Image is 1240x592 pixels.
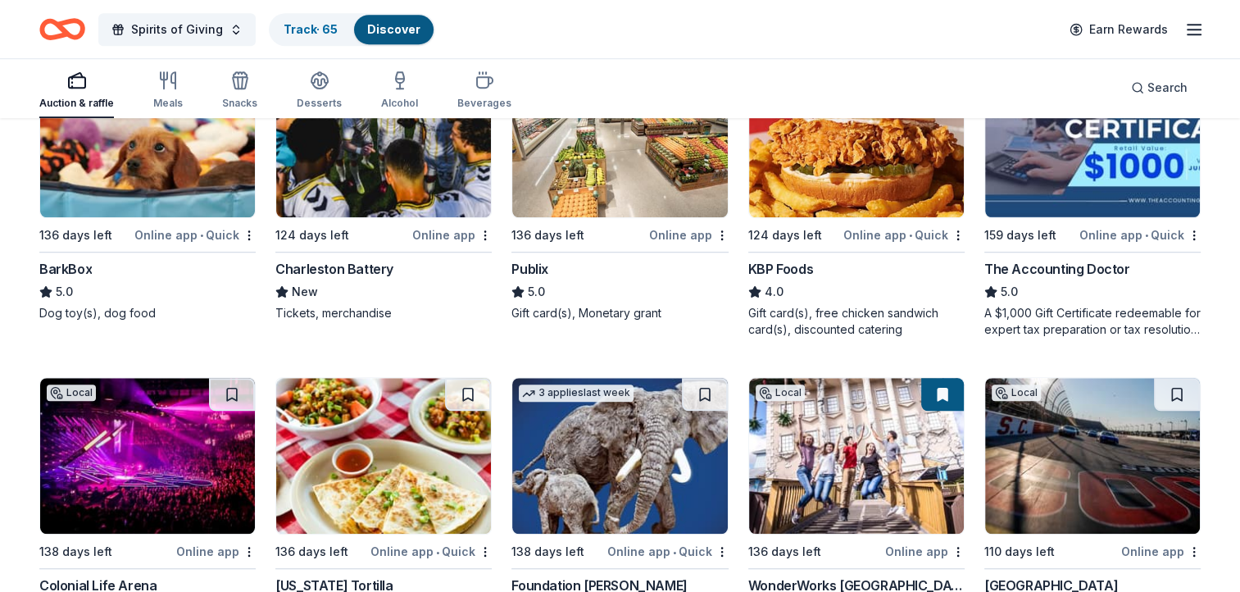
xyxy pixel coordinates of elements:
a: Track· 65 [284,22,338,36]
div: Online app [649,225,729,245]
div: 136 days left [275,542,348,562]
div: Publix [511,259,548,279]
div: 124 days left [275,225,349,245]
span: 5.0 [56,282,73,302]
button: Search [1118,71,1201,104]
div: Local [47,385,96,401]
img: Image for Colonial Life Arena [40,378,255,534]
a: Image for The Accounting DoctorTop rated33 applieslast week159 days leftOnline app•QuickThe Accou... [984,61,1201,338]
span: • [436,545,439,558]
a: Image for Publix3 applieslast week136 days leftOnline appPublix5.0Gift card(s), Monetary grant [511,61,728,321]
span: 4.0 [765,282,784,302]
a: Home [39,10,85,48]
span: Spirits of Giving [131,20,223,39]
span: 5.0 [1001,282,1018,302]
button: Meals [153,64,183,118]
div: 110 days left [984,542,1055,562]
div: Online app [412,225,492,245]
div: 3 applies last week [519,385,634,402]
div: BarkBox [39,259,92,279]
button: Snacks [222,64,257,118]
img: Image for Charleston Battery [276,61,491,217]
div: Charleston Battery [275,259,393,279]
div: 138 days left [511,542,584,562]
div: 136 days left [39,225,112,245]
div: A $1,000 Gift Certificate redeemable for expert tax preparation or tax resolution services—recipi... [984,305,1201,338]
div: Online app Quick [1079,225,1201,245]
button: Track· 65Discover [269,13,435,46]
div: The Accounting Doctor [984,259,1130,279]
div: Online app [176,541,256,562]
div: 138 days left [39,542,112,562]
button: Beverages [457,64,511,118]
img: Image for Foundation Michelangelo [512,378,727,534]
span: • [200,229,203,242]
img: Image for The Accounting Doctor [985,61,1200,217]
span: • [909,229,912,242]
img: Image for Publix [512,61,727,217]
div: 124 days left [748,225,822,245]
div: Auction & raffle [39,97,114,110]
div: Tickets, merchandise [275,305,492,321]
div: 136 days left [511,225,584,245]
div: Online app Quick [607,541,729,562]
button: Spirits of Giving [98,13,256,46]
div: Snacks [222,97,257,110]
button: Alcohol [381,64,418,118]
a: Image for BarkBoxTop rated8 applieslast week136 days leftOnline app•QuickBarkBox5.0Dog toy(s), do... [39,61,256,321]
span: • [1145,229,1148,242]
div: Desserts [297,97,342,110]
button: Auction & raffle [39,64,114,118]
div: KBP Foods [748,259,813,279]
a: Earn Rewards [1060,15,1178,44]
a: Image for Charleston BatteryLocal124 days leftOnline appCharleston BatteryNewTickets, merchandise [275,61,492,321]
a: Image for KBP Foods6 applieslast week124 days leftOnline app•QuickKBP Foods4.0Gift card(s), free ... [748,61,965,338]
button: Desserts [297,64,342,118]
span: 5.0 [528,282,545,302]
img: Image for KBP Foods [749,61,964,217]
img: Image for California Tortilla [276,378,491,534]
img: Image for Darlington Raceway [985,378,1200,534]
a: Discover [367,22,420,36]
span: • [673,545,676,558]
div: Dog toy(s), dog food [39,305,256,321]
span: Search [1147,78,1188,98]
div: 136 days left [748,542,821,562]
div: Online app [885,541,965,562]
div: Meals [153,97,183,110]
img: Image for BarkBox [40,61,255,217]
span: New [292,282,318,302]
div: Online app [1121,541,1201,562]
div: Online app Quick [843,225,965,245]
div: Beverages [457,97,511,110]
img: Image for WonderWorks Myrtle Beach [749,378,964,534]
div: Gift card(s), free chicken sandwich card(s), discounted catering [748,305,965,338]
div: Alcohol [381,97,418,110]
div: Online app Quick [134,225,256,245]
div: 159 days left [984,225,1056,245]
div: Gift card(s), Monetary grant [511,305,728,321]
div: Local [756,385,805,401]
div: Online app Quick [370,541,492,562]
div: Local [992,385,1041,401]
